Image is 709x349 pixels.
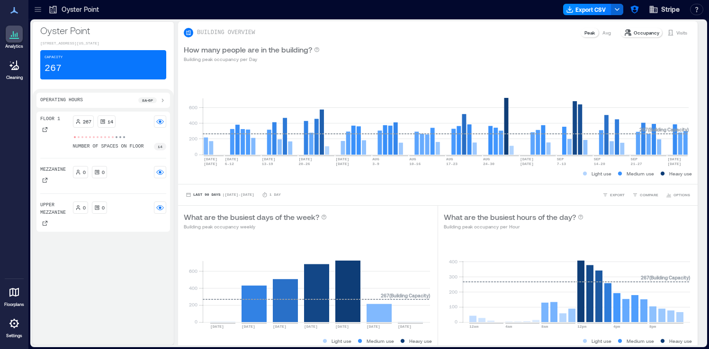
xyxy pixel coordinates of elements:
text: [DATE] [367,324,380,329]
p: Operating Hours [40,96,83,104]
text: [DATE] [204,157,217,161]
tspan: 200 [449,289,458,295]
text: [DATE] [520,162,534,166]
p: Medium use [627,170,654,177]
p: Mezzanine [40,166,66,174]
p: Building peak occupancy per Day [184,55,320,63]
text: [DATE] [398,324,412,329]
text: SEP [631,157,638,161]
button: Export CSV [563,4,611,15]
tspan: 400 [189,120,197,126]
p: Light use [332,337,351,345]
p: Oyster Point [62,5,99,14]
tspan: 400 [449,259,458,264]
tspan: 400 [189,285,197,291]
p: Medium use [367,337,394,345]
text: 8pm [649,324,656,329]
tspan: 600 [189,268,197,274]
text: 12pm [577,324,586,329]
tspan: 0 [455,319,458,324]
text: 7-13 [557,162,566,166]
p: What are the busiest days of the week? [184,211,319,223]
text: [DATE] [204,162,217,166]
text: SEP [557,157,564,161]
span: COMPARE [640,192,658,198]
text: 4am [505,324,512,329]
text: AUG [446,157,453,161]
p: 8a - 6p [142,97,153,103]
p: 0 [102,204,105,211]
p: Upper Mezzanine [40,201,69,217]
p: 14 [108,118,113,125]
text: 24-30 [483,162,494,166]
p: number of spaces on floor [73,143,144,150]
p: Floor 1 [40,115,60,123]
text: AUG [409,157,416,161]
span: Stripe [661,5,680,14]
text: [DATE] [335,162,349,166]
span: EXPORT [610,192,625,198]
p: Building peak occupancy per Hour [444,223,583,230]
text: 20-26 [299,162,310,166]
a: Cleaning [2,54,26,83]
text: AUG [483,157,490,161]
p: What are the busiest hours of the day? [444,211,576,223]
p: Avg [602,29,611,36]
p: Peak [584,29,595,36]
p: Settings [6,333,22,339]
p: Heavy use [409,337,432,345]
p: Analytics [5,44,23,49]
p: 0 [83,168,86,176]
text: 4pm [613,324,620,329]
p: 1 Day [269,192,281,198]
p: [STREET_ADDRESS][US_STATE] [40,41,166,46]
p: Capacity [45,54,63,60]
p: Medium use [627,337,654,345]
a: Analytics [2,23,26,52]
a: Floorplans [1,281,27,310]
p: Occupancy [634,29,659,36]
span: OPTIONS [673,192,690,198]
tspan: 600 [189,105,197,110]
button: Last 90 Days |[DATE]-[DATE] [184,190,256,200]
text: [DATE] [304,324,318,329]
text: [DATE] [262,157,276,161]
p: 267 [45,62,62,75]
tspan: 0 [195,151,197,157]
text: 21-27 [631,162,642,166]
p: Light use [592,170,611,177]
a: Settings [3,312,26,341]
p: Heavy use [669,170,692,177]
text: AUG [372,157,379,161]
text: 14-20 [594,162,605,166]
tspan: 200 [189,302,197,307]
text: SEP [594,157,601,161]
text: 12am [469,324,478,329]
p: Building peak occupancy weekly [184,223,327,230]
text: [DATE] [335,324,349,329]
p: Heavy use [669,337,692,345]
text: 10-16 [409,162,421,166]
tspan: 0 [195,319,197,324]
text: 8am [541,324,548,329]
text: [DATE] [242,324,255,329]
p: How many people are in the building? [184,44,312,55]
text: 3-9 [372,162,379,166]
text: 17-23 [446,162,458,166]
p: 267 [83,118,91,125]
text: [DATE] [335,157,349,161]
p: Visits [676,29,687,36]
text: [DATE] [273,324,287,329]
p: Floorplans [4,302,24,307]
p: 0 [102,168,105,176]
p: Light use [592,337,611,345]
p: BUILDING OVERVIEW [197,29,255,36]
text: [DATE] [210,324,224,329]
p: 0 [83,204,86,211]
text: [DATE] [225,157,239,161]
text: [DATE] [667,157,681,161]
tspan: 200 [189,136,197,141]
tspan: 100 [449,304,458,309]
button: COMPARE [630,190,660,200]
button: Stripe [646,2,682,17]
